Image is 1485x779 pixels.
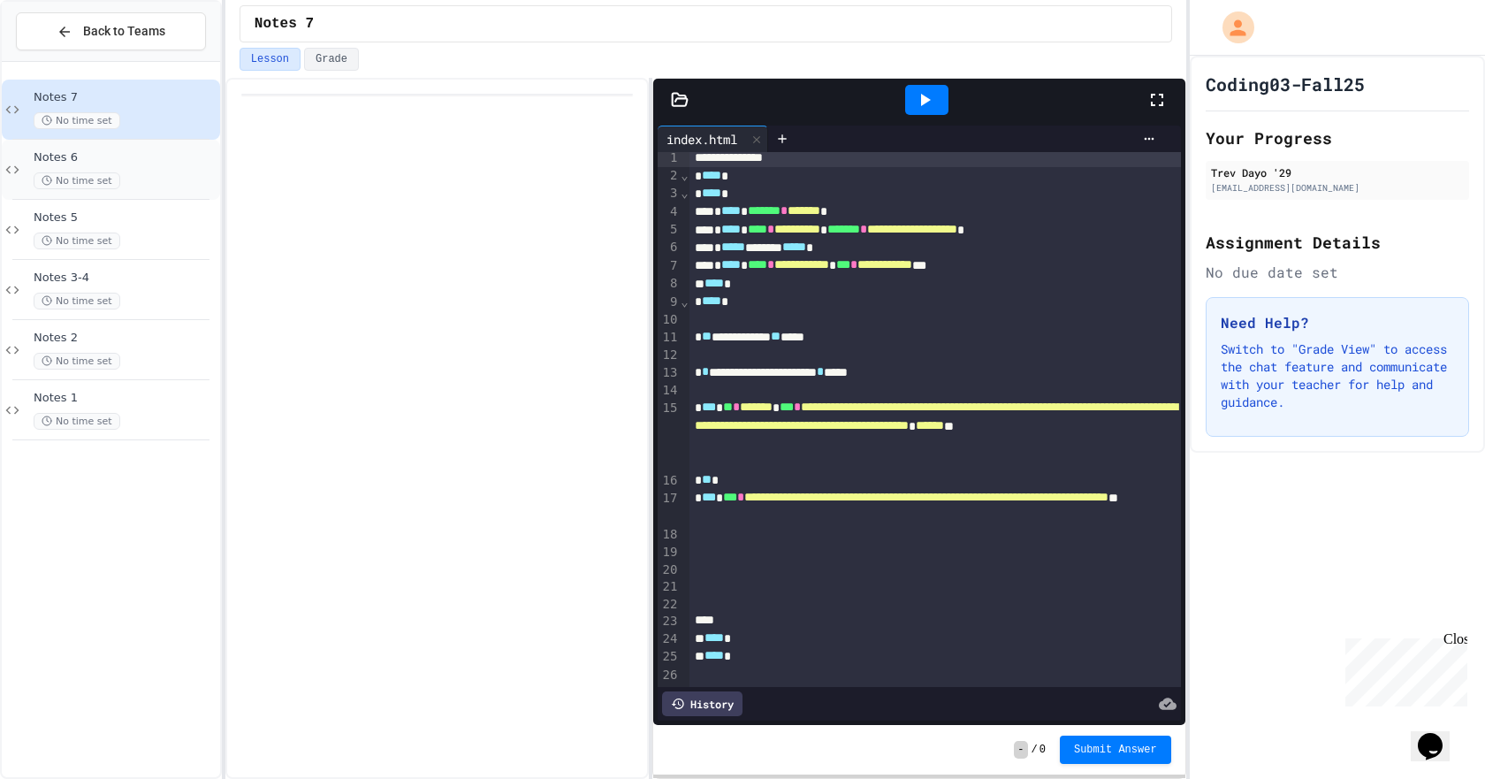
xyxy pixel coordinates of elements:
span: Notes 5 [34,210,217,225]
span: No time set [34,293,120,309]
div: 8 [658,275,680,293]
div: Trev Dayo '29 [1211,164,1464,180]
span: Notes 3-4 [34,271,217,286]
div: 21 [658,578,680,596]
div: [EMAIL_ADDRESS][DOMAIN_NAME] [1211,181,1464,195]
div: 6 [658,239,680,256]
iframe: chat widget [1411,708,1467,761]
span: Notes 7 [255,13,314,34]
div: 20 [658,561,680,579]
div: 24 [658,630,680,648]
span: Notes 6 [34,150,217,165]
h2: Your Progress [1206,126,1469,150]
p: Switch to "Grade View" to access the chat feature and communicate with your teacher for help and ... [1221,340,1454,411]
span: No time set [34,172,120,189]
span: No time set [34,413,120,430]
span: Submit Answer [1074,743,1157,757]
div: 17 [658,490,680,526]
div: My Account [1204,7,1259,48]
span: No time set [34,353,120,370]
h2: Assignment Details [1206,230,1469,255]
div: 13 [658,364,680,382]
span: / [1032,743,1038,757]
div: 9 [658,294,680,311]
iframe: chat widget [1338,631,1467,706]
div: 2 [658,167,680,185]
div: 22 [658,596,680,614]
div: index.html [658,130,746,149]
div: 15 [658,400,680,472]
h3: Need Help? [1221,312,1454,333]
span: 0 [1039,743,1046,757]
div: 1 [658,149,680,167]
span: No time set [34,112,120,129]
button: Back to Teams [16,12,206,50]
div: Chat with us now!Close [7,7,122,112]
div: 10 [658,311,680,329]
div: 4 [658,203,680,221]
div: History [662,691,742,716]
div: 12 [658,347,680,364]
div: 5 [658,221,680,239]
h1: Coding03-Fall25 [1206,72,1365,96]
div: 19 [658,544,680,561]
span: Notes 2 [34,331,217,346]
div: 25 [658,648,680,666]
span: - [1014,741,1027,759]
div: 26 [658,667,680,684]
button: Submit Answer [1060,736,1171,764]
span: No time set [34,233,120,249]
div: 7 [658,257,680,275]
div: No due date set [1206,262,1469,283]
div: 23 [658,613,680,630]
span: Fold line [680,168,689,182]
div: 11 [658,329,680,347]
div: 3 [658,185,680,202]
span: Notes 1 [34,391,217,406]
button: Grade [304,48,359,71]
div: index.html [658,126,768,152]
span: Notes 7 [34,90,217,105]
span: Fold line [680,186,689,200]
div: 14 [658,382,680,400]
button: Lesson [240,48,301,71]
span: Back to Teams [83,22,165,41]
span: Fold line [680,294,689,309]
div: 18 [658,526,680,544]
div: 16 [658,472,680,490]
